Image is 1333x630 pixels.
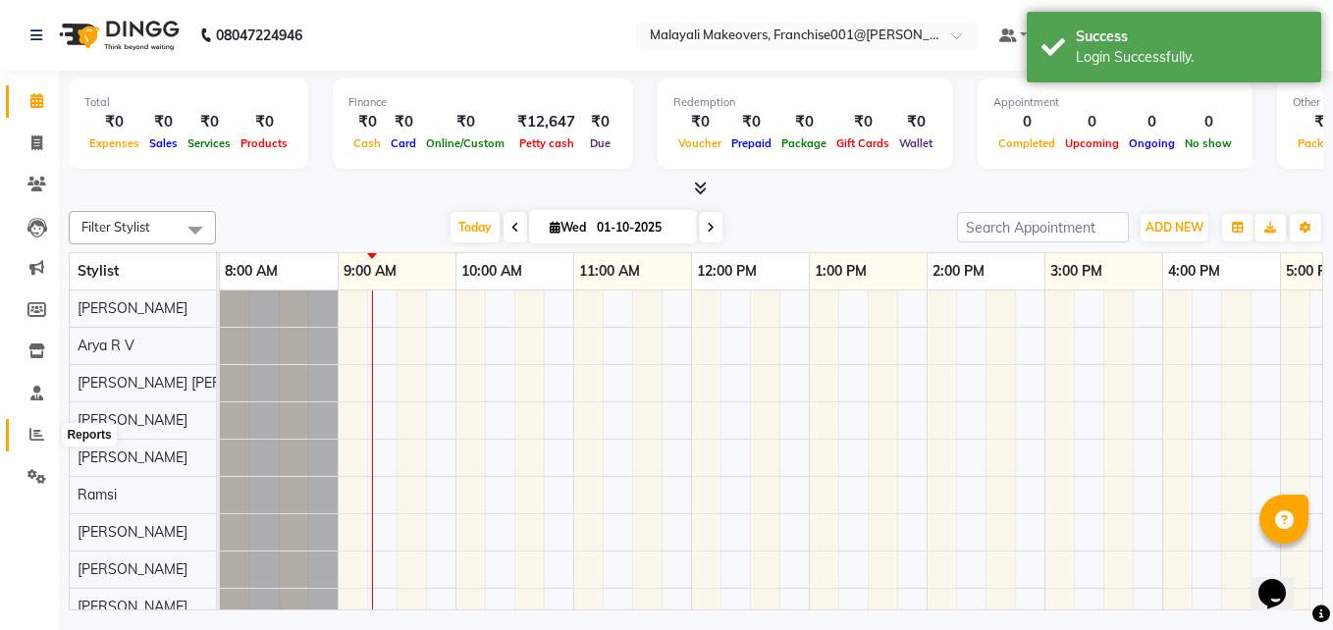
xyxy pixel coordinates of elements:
span: ADD NEW [1146,220,1203,235]
span: Today [451,212,500,242]
div: 0 [993,111,1060,133]
a: 1:00 PM [810,257,872,286]
span: Services [183,136,236,150]
span: [PERSON_NAME] [78,560,187,578]
div: ₹0 [183,111,236,133]
div: ₹0 [726,111,776,133]
span: Sales [144,136,183,150]
a: 3:00 PM [1045,257,1107,286]
div: ₹0 [386,111,421,133]
div: ₹0 [144,111,183,133]
div: ₹0 [894,111,937,133]
span: [PERSON_NAME] [78,411,187,429]
span: Completed [993,136,1060,150]
span: [PERSON_NAME] [78,448,187,466]
span: Voucher [673,136,726,150]
span: Prepaid [726,136,776,150]
span: Expenses [84,136,144,150]
input: 2025-10-01 [591,213,689,242]
div: ₹0 [84,111,144,133]
div: ₹0 [421,111,509,133]
span: Petty cash [514,136,579,150]
span: Gift Cards [831,136,894,150]
a: 4:00 PM [1163,257,1225,286]
span: Arya R V [78,337,134,354]
button: ADD NEW [1141,214,1208,241]
span: Ramsi [78,486,117,503]
div: ₹0 [583,111,617,133]
span: [PERSON_NAME] [78,523,187,541]
iframe: chat widget [1251,551,1313,610]
span: [PERSON_NAME] [78,598,187,615]
span: Stylist [78,262,119,280]
div: ₹12,647 [509,111,583,133]
div: 0 [1060,111,1124,133]
a: 8:00 AM [220,257,283,286]
span: Online/Custom [421,136,509,150]
span: Package [776,136,831,150]
span: Products [236,136,293,150]
span: Wed [545,220,591,235]
span: Card [386,136,421,150]
span: Filter Stylist [81,219,150,235]
div: Total [84,94,293,111]
span: Wallet [894,136,937,150]
span: No show [1180,136,1237,150]
b: 08047224946 [216,8,302,63]
span: Due [585,136,615,150]
span: Ongoing [1124,136,1180,150]
a: 9:00 AM [339,257,401,286]
div: Finance [348,94,617,111]
div: ₹0 [831,111,894,133]
span: [PERSON_NAME] [78,299,187,317]
div: Login Successfully. [1076,47,1306,68]
span: Cash [348,136,386,150]
div: 0 [1124,111,1180,133]
div: Redemption [673,94,937,111]
div: ₹0 [236,111,293,133]
span: [PERSON_NAME] [PERSON_NAME] [78,374,301,392]
div: Appointment [993,94,1237,111]
a: 10:00 AM [456,257,527,286]
img: logo [50,8,185,63]
a: 12:00 PM [692,257,762,286]
div: Success [1076,26,1306,47]
span: Upcoming [1060,136,1124,150]
div: ₹0 [776,111,831,133]
a: 2:00 PM [928,257,989,286]
div: ₹0 [673,111,726,133]
a: 11:00 AM [574,257,645,286]
div: Reports [62,423,116,446]
div: ₹0 [348,111,386,133]
div: 0 [1180,111,1237,133]
input: Search Appointment [957,212,1129,242]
